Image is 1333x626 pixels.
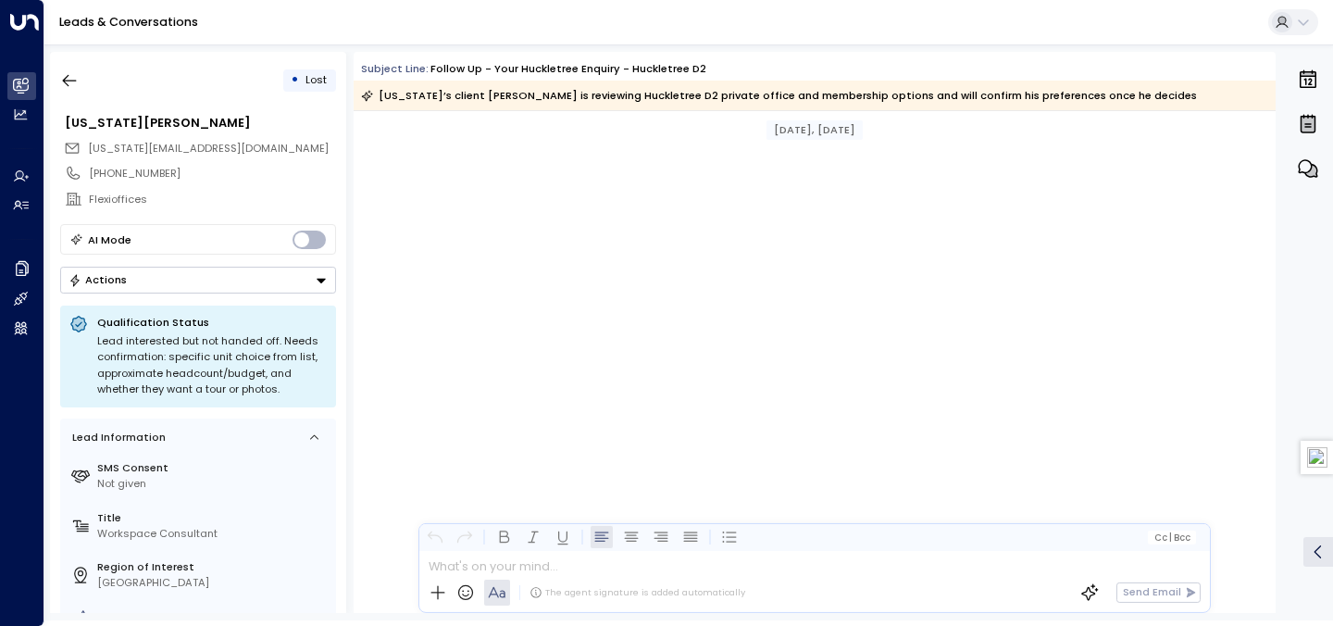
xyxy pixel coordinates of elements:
div: [GEOGRAPHIC_DATA] [97,575,330,591]
button: Redo [454,526,476,548]
label: Title [97,510,330,526]
div: The agent signature is added automatically [529,586,745,599]
button: Actions [60,267,336,294]
div: [US_STATE][PERSON_NAME] [65,114,335,131]
button: Cc|Bcc [1148,531,1196,545]
div: AI Mode [88,231,131,249]
span: Lost [305,72,327,87]
label: Region of Interest [97,559,330,575]
span: georgia.brown@flexioffices.com [88,141,329,156]
div: Actions [69,273,127,286]
div: Flexioffices [89,192,335,207]
span: | [1169,532,1172,543]
div: Lead interested but not handed off. Needs confirmation: specific unit choice from list, approxima... [97,333,327,398]
div: [DATE], [DATE] [766,120,863,140]
div: [PHONE_NUMBER] [89,166,335,182]
div: • [291,67,299,94]
div: Follow up - Your Huckletree Enquiry - Huckletree D2 [430,61,706,77]
p: Qualification Status [97,315,327,330]
div: [US_STATE]’s client [PERSON_NAME] is reviewing Huckletree D2 private office and membership option... [361,86,1197,105]
label: SMS Consent [97,460,330,476]
div: Not given [97,476,330,492]
span: Cc Bcc [1154,532,1190,543]
a: Leads & Conversations [59,14,198,30]
div: Workspace Consultant [97,526,330,542]
span: Subject Line: [361,61,429,76]
span: [US_STATE][EMAIL_ADDRESS][DOMAIN_NAME] [88,141,329,156]
div: Button group with a nested menu [60,267,336,294]
div: Lead Information [67,430,166,445]
button: Undo [424,526,446,548]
